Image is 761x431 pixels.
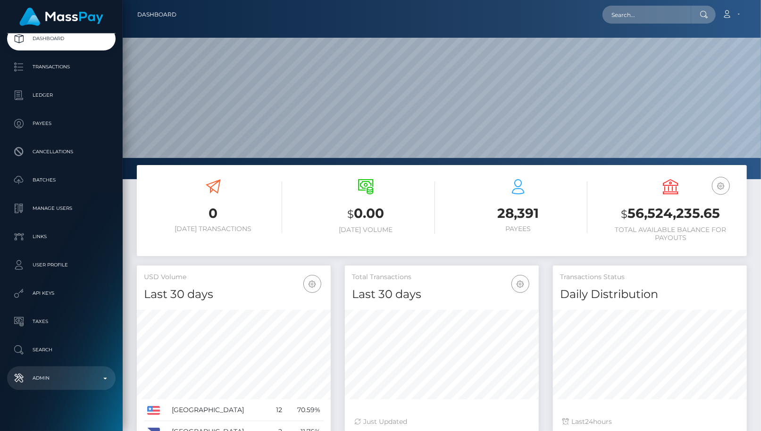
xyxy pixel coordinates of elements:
[449,204,587,223] h3: 28,391
[602,204,740,224] h3: 56,524,235.65
[19,8,103,26] img: MassPay Logo
[296,226,435,234] h6: [DATE] Volume
[11,258,112,272] p: User Profile
[11,343,112,357] p: Search
[354,417,529,427] div: Just Updated
[602,6,691,24] input: Search...
[11,286,112,300] p: API Keys
[11,371,112,385] p: Admin
[144,286,324,303] h4: Last 30 days
[7,27,116,50] a: Dashboard
[347,207,354,221] small: $
[7,168,116,192] a: Batches
[602,226,740,242] h6: Total Available Balance for Payouts
[560,273,740,282] h5: Transactions Status
[7,83,116,107] a: Ledger
[11,201,112,215] p: Manage Users
[7,225,116,249] a: Links
[560,286,740,303] h4: Daily Distribution
[269,399,286,421] td: 12
[352,286,532,303] h4: Last 30 days
[144,225,282,233] h6: [DATE] Transactions
[11,173,112,187] p: Batches
[296,204,435,224] h3: 0.00
[449,225,587,233] h6: Payees
[7,366,116,390] a: Admin
[144,204,282,223] h3: 0
[7,140,116,164] a: Cancellations
[585,417,593,426] span: 24
[621,207,627,221] small: $
[11,32,112,46] p: Dashboard
[352,273,532,282] h5: Total Transactions
[144,273,324,282] h5: USD Volume
[168,399,269,421] td: [GEOGRAPHIC_DATA]
[285,399,324,421] td: 70.59%
[11,315,112,329] p: Taxes
[11,60,112,74] p: Transactions
[147,406,160,414] img: US.png
[7,310,116,333] a: Taxes
[11,145,112,159] p: Cancellations
[7,338,116,362] a: Search
[137,5,176,25] a: Dashboard
[7,55,116,79] a: Transactions
[7,197,116,220] a: Manage Users
[562,417,737,427] div: Last hours
[11,116,112,131] p: Payees
[7,282,116,305] a: API Keys
[7,253,116,277] a: User Profile
[11,88,112,102] p: Ledger
[7,112,116,135] a: Payees
[11,230,112,244] p: Links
